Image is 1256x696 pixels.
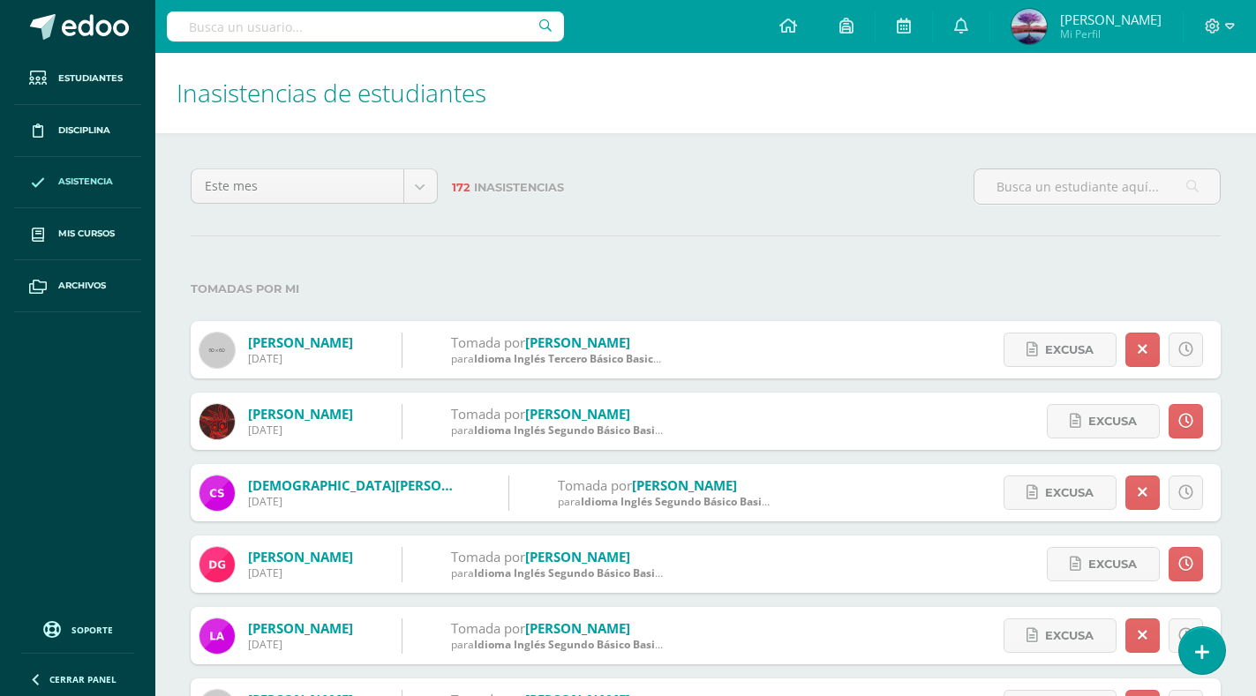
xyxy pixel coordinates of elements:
span: Mis cursos [58,227,115,241]
span: Excusa [1045,333,1094,366]
a: Archivos [14,260,141,312]
div: [DATE] [248,637,353,652]
div: [DATE] [248,351,353,366]
span: Idioma Inglés Segundo Básico Basicos 'LEVEL 3 A' [474,637,730,652]
span: Excusa [1088,548,1137,580]
span: Asistencia [58,175,113,189]
span: Archivos [58,279,106,293]
a: Excusa [1004,333,1117,367]
div: para [451,351,663,366]
img: 82113431e99a42fa6ee103601f2e45ec.png [199,618,235,654]
a: [PERSON_NAME] [248,619,353,637]
span: Tomada por [451,405,525,423]
div: para [451,423,663,438]
a: [PERSON_NAME] [632,476,737,494]
a: [PERSON_NAME] [248,333,353,351]
div: para [451,637,663,652]
span: Idioma Inglés Segundo Básico Basicos 'LEVEL 3 A' [474,565,730,580]
span: Idioma Inglés Segundo Básico Basicos 'LEVEL 3 A' [474,423,730,438]
a: [PERSON_NAME] [525,548,630,565]
img: eae5307713758a5c292fb7f839a3ccf7.png [199,475,235,511]
div: para [451,565,663,580]
img: b26ecf60efbf93846e8d21fef1a28423.png [1012,9,1047,44]
span: Este mes [205,169,390,203]
span: Tomada por [451,619,525,637]
a: Estudiantes [14,53,141,105]
img: f3bb172a793b623a9b4e5f4e1c5b50d8.png [199,404,235,439]
span: Mi Perfil [1060,26,1162,41]
div: [DATE] [248,565,353,580]
a: Este mes [192,169,437,203]
span: Tomada por [558,476,632,494]
span: Tomada por [451,333,525,351]
a: Excusa [1004,618,1117,653]
input: Busca un usuario... [167,11,564,41]
a: Soporte [21,617,134,640]
a: [PERSON_NAME] [248,548,353,565]
span: Disciplina [58,123,110,138]
a: [DEMOGRAPHIC_DATA][PERSON_NAME] [248,476,500,494]
a: [PERSON_NAME] [525,405,630,423]
a: [PERSON_NAME] [525,619,630,637]
span: 172 [452,181,470,194]
span: Soporte [71,624,113,636]
img: 205d29d9b7edc819d19848c553429ea3.png [199,547,235,582]
span: Excusa [1045,619,1094,652]
div: para [558,494,770,509]
a: Mis cursos [14,208,141,260]
span: Excusa [1045,476,1094,509]
a: [PERSON_NAME] [248,405,353,423]
span: Tomada por [451,548,525,565]
span: Excusa [1088,405,1137,438]
span: Idioma Inglés Tercero Básico Basicos 'LEVEL 3 A' [474,351,723,366]
span: Cerrar panel [49,673,117,685]
a: [PERSON_NAME] [525,333,630,351]
a: Excusa [1047,547,1160,581]
a: Disciplina [14,105,141,157]
a: Excusa [1047,404,1160,438]
span: [PERSON_NAME] [1060,11,1162,28]
a: Excusa [1004,475,1117,510]
div: [DATE] [248,494,460,509]
span: Estudiantes [58,71,123,86]
span: Idioma Inglés Segundo Básico Basicos 'LEVEL 3 A' [581,494,837,509]
span: Inasistencias [474,181,564,194]
img: 60x60 [199,333,235,368]
label: Tomadas por mi [191,271,1221,307]
span: Inasistencias de estudiantes [177,76,486,109]
input: Busca un estudiante aquí... [974,169,1220,204]
div: [DATE] [248,423,353,438]
a: Asistencia [14,157,141,209]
